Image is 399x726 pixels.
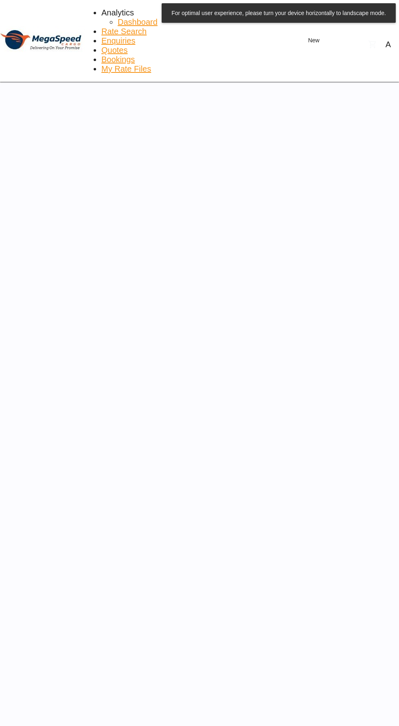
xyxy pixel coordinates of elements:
a: Bookings [101,55,135,64]
a: Rate Search [101,27,147,36]
md-icon: icon-plus 400-fg [298,36,308,46]
span: My Rate Files [101,64,151,73]
div: A [386,40,391,49]
span: Dashboard [118,17,158,26]
a: Quotes [101,46,127,55]
span: Help [350,39,360,49]
md-icon: icon-chevron-down [320,36,329,46]
a: My Rate Files [101,64,151,74]
button: icon-plus 400-fgNewicon-chevron-down [294,33,333,49]
a: Dashboard [118,17,158,27]
span: For optimal user experience, please turn your device horizontally to landscape mode. [169,10,388,16]
span: Enquiries [101,36,135,45]
a: Enquiries [101,36,135,46]
span: New [298,37,329,44]
span: Analytics [101,8,134,17]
